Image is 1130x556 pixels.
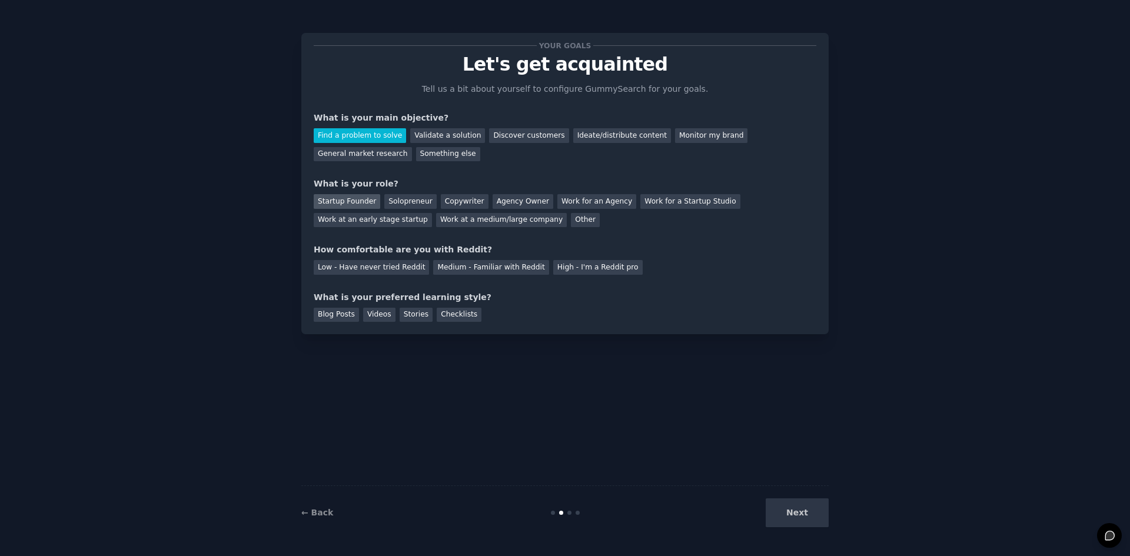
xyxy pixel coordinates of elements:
div: General market research [314,147,412,162]
div: Other [571,213,600,228]
div: What is your main objective? [314,112,816,124]
div: Validate a solution [410,128,485,143]
div: Something else [416,147,480,162]
div: Medium - Familiar with Reddit [433,260,549,275]
div: Discover customers [489,128,569,143]
div: Work for an Agency [557,194,636,209]
span: Your goals [537,39,593,52]
div: Work at a medium/large company [436,213,567,228]
div: Videos [363,308,395,322]
div: Work at an early stage startup [314,213,432,228]
div: Checklists [437,308,481,322]
div: How comfortable are you with Reddit? [314,244,816,256]
div: Stories [400,308,433,322]
div: What is your preferred learning style? [314,291,816,304]
div: Find a problem to solve [314,128,406,143]
a: ← Back [301,508,333,517]
div: Ideate/distribute content [573,128,671,143]
p: Tell us a bit about yourself to configure GummySearch for your goals. [417,83,713,95]
div: Monitor my brand [675,128,747,143]
div: Solopreneur [384,194,436,209]
div: Startup Founder [314,194,380,209]
div: Blog Posts [314,308,359,322]
div: Copywriter [441,194,488,209]
div: Work for a Startup Studio [640,194,740,209]
div: High - I'm a Reddit pro [553,260,643,275]
div: Low - Have never tried Reddit [314,260,429,275]
div: Agency Owner [493,194,553,209]
div: What is your role? [314,178,816,190]
p: Let's get acquainted [314,54,816,75]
